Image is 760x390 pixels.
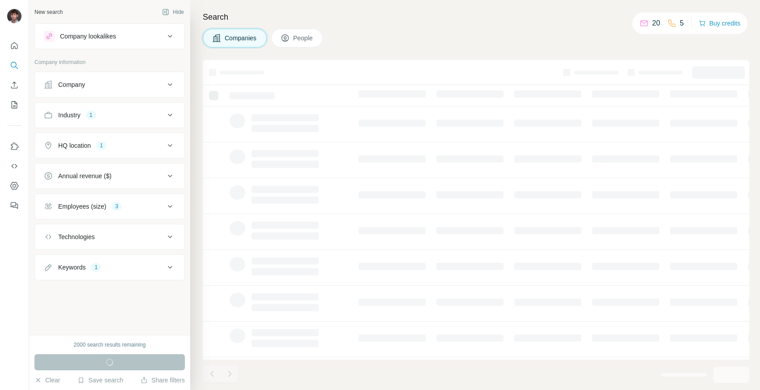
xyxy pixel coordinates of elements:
[58,171,111,180] div: Annual revenue ($)
[58,111,81,120] div: Industry
[77,376,123,385] button: Save search
[58,141,91,150] div: HQ location
[7,138,21,154] button: Use Surfe on LinkedIn
[652,18,660,29] p: 20
[7,97,21,113] button: My lists
[680,18,684,29] p: 5
[203,11,749,23] h4: Search
[35,135,184,156] button: HQ location1
[96,141,107,150] div: 1
[293,34,314,43] span: People
[35,165,184,187] button: Annual revenue ($)
[7,197,21,214] button: Feedback
[225,34,257,43] span: Companies
[34,8,63,16] div: New search
[35,196,184,217] button: Employees (size)3
[7,178,21,194] button: Dashboard
[86,111,96,119] div: 1
[35,74,184,95] button: Company
[7,77,21,93] button: Enrich CSV
[35,226,184,248] button: Technologies
[74,341,146,349] div: 2000 search results remaining
[156,5,190,19] button: Hide
[34,58,185,66] p: Company information
[141,376,185,385] button: Share filters
[111,202,122,210] div: 3
[699,17,740,30] button: Buy credits
[58,80,85,89] div: Company
[35,104,184,126] button: Industry1
[7,9,21,23] img: Avatar
[58,202,106,211] div: Employees (size)
[58,232,95,241] div: Technologies
[7,38,21,54] button: Quick start
[7,57,21,73] button: Search
[34,376,60,385] button: Clear
[7,158,21,174] button: Use Surfe API
[60,32,116,41] div: Company lookalikes
[58,263,85,272] div: Keywords
[35,257,184,278] button: Keywords1
[35,26,184,47] button: Company lookalikes
[91,263,101,271] div: 1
